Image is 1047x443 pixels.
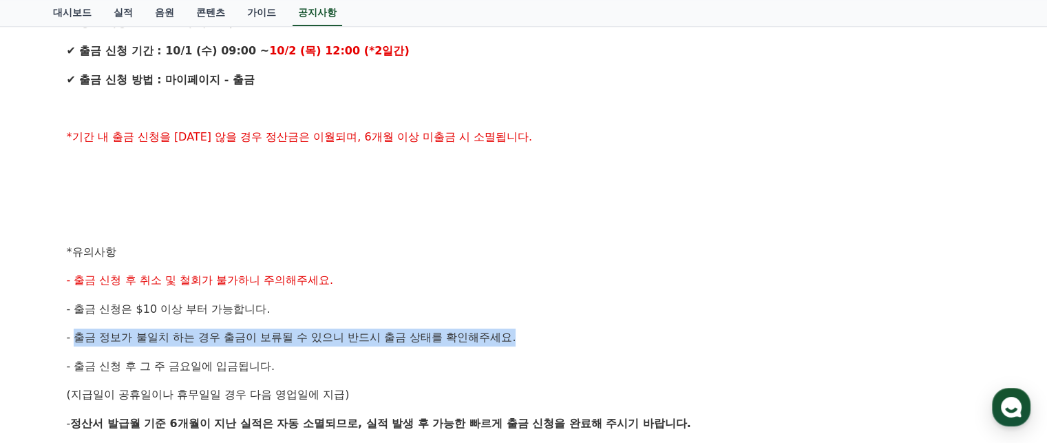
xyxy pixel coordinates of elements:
[67,415,981,433] p: -
[67,388,350,401] span: (지급일이 공휴일이나 휴무일일 경우 다음 영업일에 지급)
[67,360,275,373] span: - 출금 신청 후 그 주 금요일에 입금됩니다.
[213,349,229,360] span: 설정
[364,44,410,57] strong: (*2일간)
[67,302,271,316] span: - 출금 신청은 $10 이상 부터 가능합니다.
[91,329,178,363] a: 대화
[126,350,142,361] span: 대화
[4,329,91,363] a: 홈
[269,44,360,57] strong: 10/2 (목) 12:00
[67,73,255,86] strong: ✔ 출금 신청 방법 : 마이페이지 - 출금
[67,274,334,287] span: - 출금 신청 후 취소 및 철회가 불가하니 주의해주세요.
[67,16,233,29] strong: ✔ 정산 해당 월 : 9월 4주차 실적
[170,417,691,430] strong: 6개월이 지난 실적은 자동 소멸되므로, 실적 발생 후 가능한 빠르게 출금 신청을 완료해 주시기 바랍니다.
[67,130,533,143] span: *기간 내 출금 신청을 [DATE] 않을 경우 정산금은 이월되며, 6개월 이상 미출금 시 소멸됩니다.
[178,329,264,363] a: 설정
[70,417,166,430] strong: 정산서 발급월 기준
[67,331,516,344] span: - 출금 정보가 불일치 하는 경우 출금이 보류될 수 있으니 반드시 출금 상태를 확인해주세요.
[43,349,52,360] span: 홈
[67,245,116,258] span: *유의사항
[67,44,270,57] strong: ✔ 출금 신청 기간 : 10/1 (수) 09:00 ~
